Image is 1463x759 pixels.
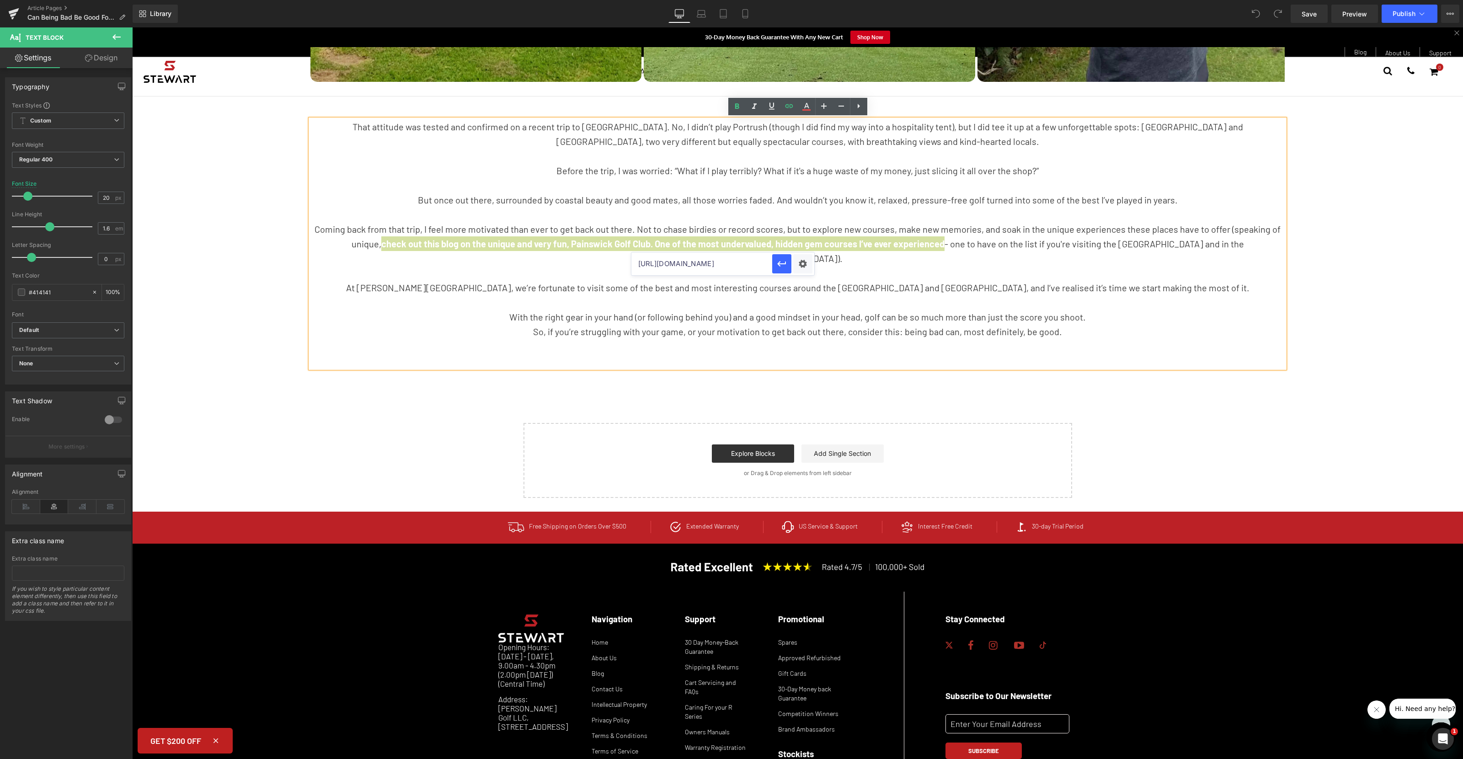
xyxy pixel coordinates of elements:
p: or Drag & Drop elements from left sidebar [406,443,925,449]
button: Redo [1269,5,1287,23]
a: New Library [133,5,178,23]
div: Text Styles [12,102,124,109]
li: 30-day Trial Period [865,494,970,505]
a: Owners Manuals [553,700,598,708]
li: Interest Free Credit [750,493,859,506]
div: Text Transform [12,346,124,352]
img: Hand holding star icon [769,493,781,506]
h3: Navigation [459,587,525,597]
button: More [1441,5,1459,23]
a: Laptop [690,5,712,23]
b: None [19,360,33,367]
button: More settings [5,436,131,457]
a: 30-Day Money back Guarantee [646,657,699,674]
span: Publish [1393,10,1415,17]
p: Opening Hours: [DATE] - [DATE], 9.00am - 4.30pm (2.00pm [DATE]) (Central Time) [366,615,432,661]
span: Can Being Bad Be Good For Your Game? [27,14,115,21]
div: Text Shadow [12,392,52,405]
div: Alignment [12,465,43,478]
span: Preview [1342,9,1367,19]
img: Rated Excellent [538,530,793,548]
img: Golf flag icon [883,494,895,505]
a: Intellectual Property [459,673,515,681]
div: Alignment [12,489,124,495]
b: Regular 400 [19,156,53,163]
iframe: Button to launch messaging window [1294,695,1324,724]
a: Terms of Service [459,720,506,727]
a: Go to the top of the page [1300,688,1318,706]
button: GET $200 OFF [5,700,101,726]
img: stewart-golf-logo-footer.svg [366,587,432,615]
p: So, if you’re struggling with your game, or your motivation to get back out there, consider this:... [178,297,1153,311]
a: Shipping & Returns [553,636,607,643]
a: Preview [1331,5,1378,23]
h3: Support [553,587,619,597]
li: Extended Warranty [518,493,625,506]
div: Font Size [12,181,37,187]
li: Free Shipping on Orders Over $500 [357,491,513,508]
iframe: Message from company [1257,671,1324,691]
a: Spares [646,611,665,619]
button: Undo [1247,5,1265,23]
i: Default [19,326,39,334]
a: Desktop [668,5,690,23]
span: Library [150,10,171,18]
a: Warranty Registration [553,716,614,724]
img: Tick icon [375,491,392,508]
button: Publish [1382,5,1437,23]
div: Text Color [12,273,124,279]
span: 1 [1451,728,1458,735]
p: Coming back from that trip, I feel more motivated than ever to get back out there. Not to chase b... [178,194,1153,238]
div: Line Height [12,211,124,218]
a: Caring For your R Series [553,676,600,693]
a: Contact Us [459,657,491,665]
div: Extra class name [12,556,124,562]
h3: Promotional [646,587,712,597]
a: Design [68,48,134,68]
input: Color [29,287,87,297]
a: 30 Day Money-Back Guarantee [553,611,606,628]
div: Extra class name [12,532,64,545]
div: Font [12,311,124,318]
p: Before the trip, I was worried: “What if I play terribly? What if it's a huge waste of my money, ... [178,136,1153,150]
a: Article Pages [27,5,133,12]
iframe: Close message [1235,673,1254,691]
p: But once out there, surrounded by coastal beauty and good mates, all those worries faded. And wou... [178,165,1153,180]
h3: Stay Connected [813,587,945,597]
div: Typography [12,78,49,91]
div: If you wish to style particular content element differently, then use this field to add a class n... [12,585,124,620]
p: With the right gear in your hand (or following behind you) and a good mindset in your head, golf ... [178,282,1153,297]
span: Hi. Need any help? [5,6,66,14]
a: check out this blog on the unique and very fun, Painswick Golf Club. One of the most undervalued,... [249,211,812,222]
a: Approved Refurbished [646,626,709,634]
span: em [115,225,123,231]
p: That attitude was tested and confirmed on a recent trip to [GEOGRAPHIC_DATA]. No, I didn’t play P... [178,92,1153,121]
div: Letter Spacing [12,242,124,248]
a: Add Single Section [669,417,752,435]
a: Home [459,611,476,619]
span: px [115,256,123,262]
a: Brand Ambassadors [646,698,703,706]
iframe: Intercom live chat [1432,728,1454,750]
a: Mobile [734,5,756,23]
a: Competition Winners [646,682,706,690]
h3: Stockists [646,722,712,732]
div: Enable [12,416,96,425]
p: At [PERSON_NAME][GEOGRAPHIC_DATA], we’re fortunate to visit some of the best and most interesting... [178,253,1153,267]
span: Save [1302,9,1317,19]
div: % [102,284,124,300]
a: Terms & Conditions [459,704,515,712]
a: Gift Cards [646,642,674,650]
span: Text Block [26,34,64,41]
a: About Us [459,626,485,634]
li: US Service & Support [631,493,744,506]
input: Eg: https://gem-buider.com [631,252,772,275]
img: Headphones icon [650,493,662,506]
a: Tablet [712,5,734,23]
span: px [115,195,123,201]
button: SUBSCRIBE [813,715,890,732]
div: Font Weight [12,142,124,148]
b: Custom [30,117,51,125]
